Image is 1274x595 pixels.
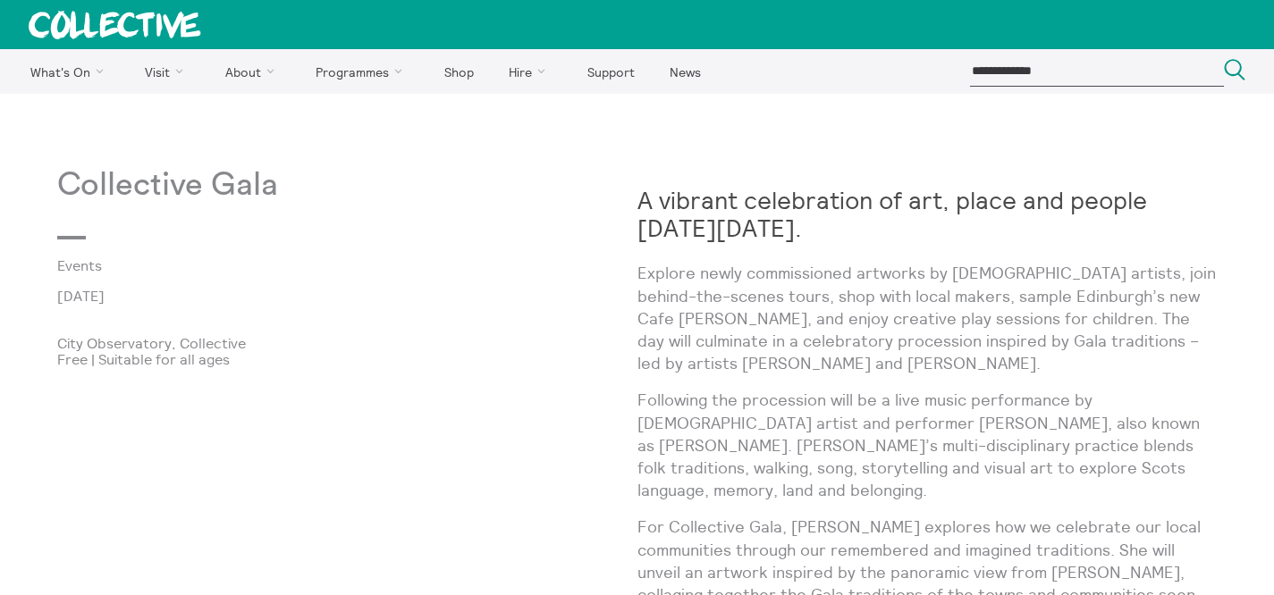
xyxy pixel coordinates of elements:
[57,351,637,367] p: Free | Suitable for all ages
[494,49,569,94] a: Hire
[209,49,297,94] a: About
[637,262,1218,374] p: Explore newly commissioned artworks by [DEMOGRAPHIC_DATA] artists, join behind-the-scenes tours, ...
[571,49,650,94] a: Support
[637,185,1147,243] strong: A vibrant celebration of art, place and people [DATE][DATE].
[57,288,637,304] p: [DATE]
[637,389,1218,501] p: Following the procession will be a live music performance by [DEMOGRAPHIC_DATA] artist and perfor...
[57,335,637,351] p: City Observatory, Collective
[14,49,126,94] a: What's On
[300,49,426,94] a: Programmes
[57,257,609,273] a: Events
[428,49,489,94] a: Shop
[654,49,716,94] a: News
[57,167,637,204] p: Collective Gala
[130,49,207,94] a: Visit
